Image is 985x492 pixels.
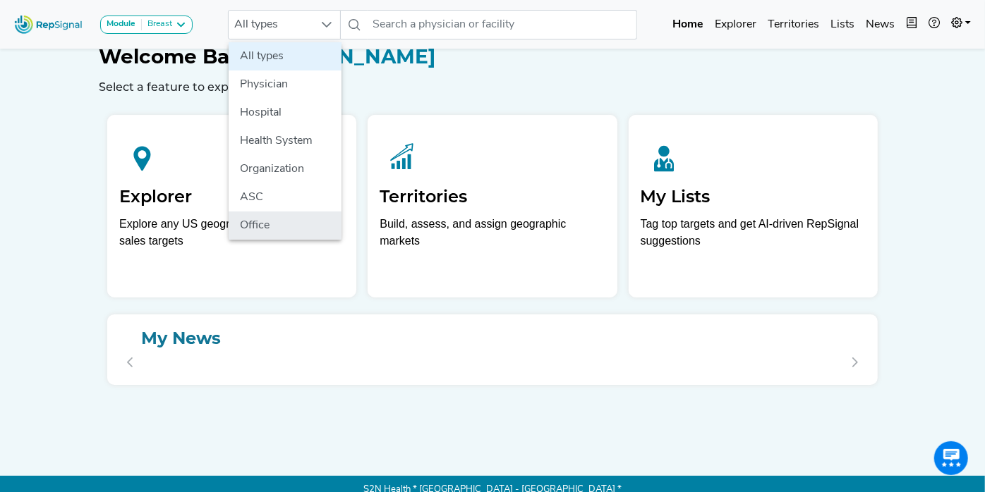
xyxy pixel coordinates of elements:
[229,99,342,127] li: Hospital
[629,115,878,297] a: My ListsTag top targets and get AI-driven RepSignal suggestions
[229,42,342,70] li: All types
[229,155,342,183] li: Organization
[368,10,637,39] input: Search a physician or facility
[860,11,900,39] a: News
[641,187,866,207] h2: My Lists
[100,16,193,34] button: ModuleBreast
[99,45,886,69] h1: [PERSON_NAME]
[380,187,605,207] h2: Territories
[99,44,259,68] span: Welcome Back,
[229,11,313,39] span: All types
[119,326,866,351] a: My News
[709,11,762,39] a: Explorer
[762,11,825,39] a: Territories
[119,187,344,207] h2: Explorer
[119,216,344,250] div: Explore any US geography to identify top sales targets
[229,211,342,240] li: Office
[641,216,866,257] p: Tag top targets and get AI-driven RepSignal suggestions
[825,11,860,39] a: Lists
[107,115,356,297] a: ExplorerExplore any US geography to identify top sales targets
[368,115,617,297] a: TerritoriesBuild, assess, and assign geographic markets
[99,80,886,94] h6: Select a feature to explore RepSignal
[142,19,172,30] div: Breast
[229,183,342,211] li: ASC
[107,20,135,28] strong: Module
[229,127,342,155] li: Health System
[229,70,342,99] li: Physician
[667,11,709,39] a: Home
[380,216,605,257] p: Build, assess, and assign geographic markets
[900,11,923,39] button: Intel Book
